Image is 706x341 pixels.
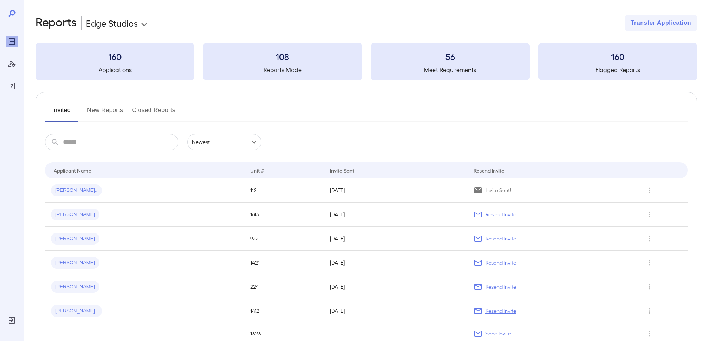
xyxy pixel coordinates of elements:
div: Reports [6,36,18,47]
span: [PERSON_NAME] [51,259,99,266]
td: [DATE] [324,227,467,251]
div: Invite Sent [330,166,354,175]
p: Resend Invite [485,283,516,291]
button: Row Actions [643,184,655,196]
button: Row Actions [643,257,655,269]
td: 112 [244,178,324,203]
p: Invite Sent! [485,187,511,194]
p: Resend Invite [485,307,516,315]
button: Row Actions [643,209,655,220]
span: [PERSON_NAME] [51,211,99,218]
button: New Reports [87,104,123,122]
button: Invited [45,104,78,122]
p: Send Invite [485,330,511,337]
button: Row Actions [643,305,655,317]
td: 1613 [244,203,324,227]
button: Row Actions [643,281,655,293]
h3: 56 [371,50,530,62]
h3: 160 [36,50,194,62]
p: Resend Invite [485,235,516,242]
td: 1412 [244,299,324,323]
h5: Applications [36,65,194,74]
span: [PERSON_NAME].. [51,187,102,194]
td: [DATE] [324,299,467,323]
h3: 108 [203,50,362,62]
h3: 160 [538,50,697,62]
div: Manage Users [6,58,18,70]
h5: Flagged Reports [538,65,697,74]
td: [DATE] [324,275,467,299]
div: Newest [187,134,261,150]
button: Row Actions [643,328,655,340]
div: Log Out [6,314,18,326]
span: [PERSON_NAME].. [51,308,102,315]
p: Resend Invite [485,259,516,266]
span: [PERSON_NAME] [51,283,99,291]
summary: 160Applications108Reports Made56Meet Requirements160Flagged Reports [36,43,697,80]
div: Applicant Name [54,166,92,175]
button: Transfer Application [625,15,697,31]
div: Unit # [250,166,264,175]
h5: Meet Requirements [371,65,530,74]
button: Closed Reports [132,104,176,122]
h5: Reports Made [203,65,362,74]
td: 922 [244,227,324,251]
td: [DATE] [324,251,467,275]
td: 224 [244,275,324,299]
td: [DATE] [324,178,467,203]
div: Resend Invite [474,166,504,175]
button: Row Actions [643,233,655,245]
h2: Reports [36,15,77,31]
span: [PERSON_NAME] [51,235,99,242]
td: 1421 [244,251,324,275]
td: [DATE] [324,203,467,227]
div: FAQ [6,80,18,92]
p: Resend Invite [485,211,516,218]
p: Edge Studios [86,17,138,29]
